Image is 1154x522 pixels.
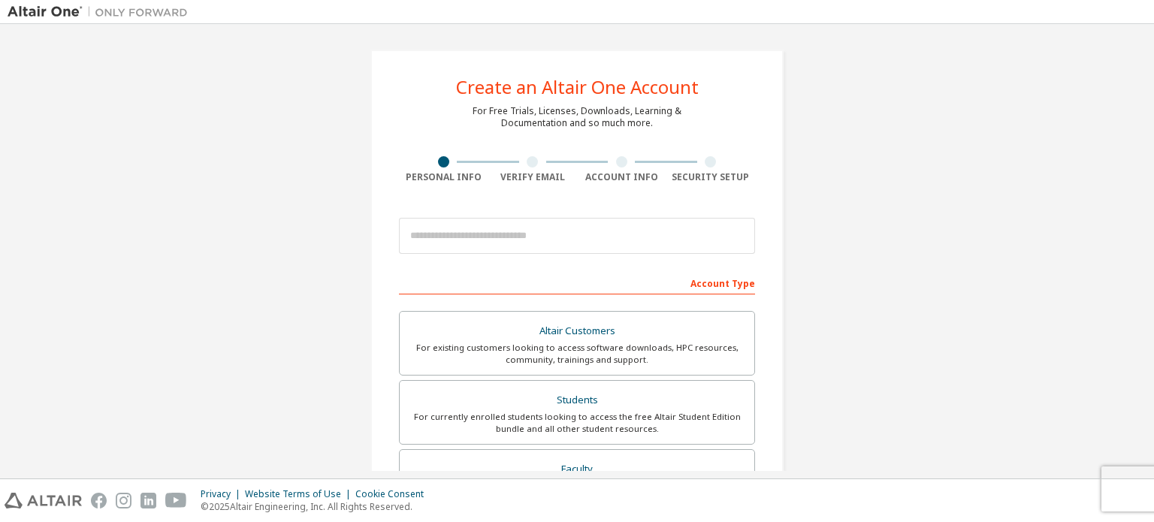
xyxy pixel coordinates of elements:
[165,493,187,508] img: youtube.svg
[116,493,131,508] img: instagram.svg
[201,500,433,513] p: © 2025 Altair Engineering, Inc. All Rights Reserved.
[473,105,681,129] div: For Free Trials, Licenses, Downloads, Learning & Documentation and so much more.
[666,171,756,183] div: Security Setup
[91,493,107,508] img: facebook.svg
[409,411,745,435] div: For currently enrolled students looking to access the free Altair Student Edition bundle and all ...
[245,488,355,500] div: Website Terms of Use
[488,171,578,183] div: Verify Email
[409,342,745,366] div: For existing customers looking to access software downloads, HPC resources, community, trainings ...
[577,171,666,183] div: Account Info
[355,488,433,500] div: Cookie Consent
[399,270,755,294] div: Account Type
[409,390,745,411] div: Students
[140,493,156,508] img: linkedin.svg
[399,171,488,183] div: Personal Info
[5,493,82,508] img: altair_logo.svg
[456,78,699,96] div: Create an Altair One Account
[8,5,195,20] img: Altair One
[409,459,745,480] div: Faculty
[201,488,245,500] div: Privacy
[409,321,745,342] div: Altair Customers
